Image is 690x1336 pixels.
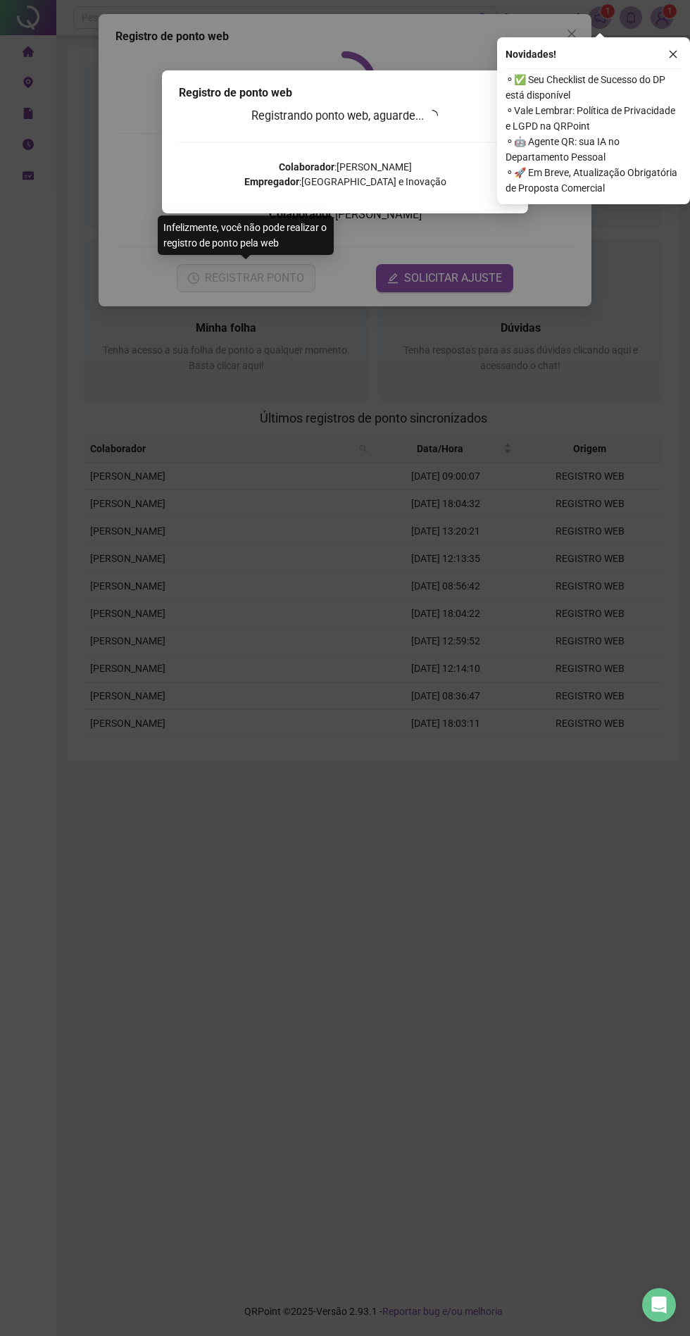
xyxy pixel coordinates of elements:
[506,46,556,62] span: Novidades !
[506,134,682,165] span: ⚬ 🤖 Agente QR: sua IA no Departamento Pessoal
[642,1288,676,1322] div: Open Intercom Messenger
[506,103,682,134] span: ⚬ Vale Lembrar: Política de Privacidade e LGPD na QRPoint
[668,49,678,59] span: close
[427,110,438,121] span: loading
[158,216,334,255] div: Infelizmente, você não pode realizar o registro de ponto pela web
[279,161,334,173] strong: Colaborador
[506,165,682,196] span: ⚬ 🚀 Em Breve, Atualização Obrigatória de Proposta Comercial
[506,72,682,103] span: ⚬ ✅ Seu Checklist de Sucesso do DP está disponível
[179,85,511,101] div: Registro de ponto web
[179,160,511,189] p: : [PERSON_NAME] : [GEOGRAPHIC_DATA] e Inovação
[244,176,299,187] strong: Empregador
[179,107,511,125] h3: Registrando ponto web, aguarde...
